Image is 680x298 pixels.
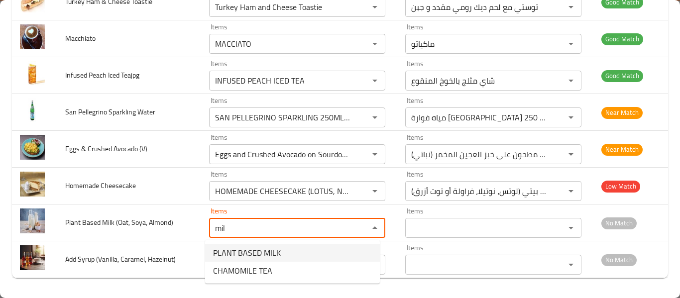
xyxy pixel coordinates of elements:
[20,24,45,49] img: Macchiato
[213,265,272,277] span: CHAMOMILE TEA
[368,184,382,198] button: Open
[601,217,637,229] span: No Match
[601,33,643,45] span: Good Match
[65,105,155,118] span: San Pellegrino Sparkling Water
[564,110,578,124] button: Open
[564,147,578,161] button: Open
[20,135,45,160] img: Eggs & Crushed Avocado (V)
[213,247,281,259] span: PLANT BASED MILK
[368,147,382,161] button: Open
[601,70,643,82] span: Good Match
[65,216,173,229] span: Plant Based Milk (Oat, Soya, Almond)
[601,144,643,155] span: Near Match
[20,172,45,197] img: Homemade Cheesecake
[65,179,136,192] span: Homemade Cheesecake
[368,110,382,124] button: Open
[368,37,382,51] button: Open
[564,258,578,272] button: Open
[20,208,45,233] img: Plant Based Milk (Oat, Soya, Almond)
[65,32,96,45] span: Macchiato
[564,184,578,198] button: Open
[564,37,578,51] button: Open
[601,107,643,118] span: Near Match
[564,74,578,88] button: Open
[20,98,45,123] img: San Pellegrino Sparkling Water
[368,221,382,235] button: Close
[65,69,139,82] span: Infused Peach Iced Teajpg
[65,142,147,155] span: Eggs & Crushed Avocado (V)
[20,245,45,270] img: Add Syrup (Vanilla, Caramel, Hazelnut)
[564,221,578,235] button: Open
[20,61,45,86] img: Infused Peach Iced Teajpg
[601,254,637,266] span: No Match
[65,253,176,266] span: Add Syrup (Vanilla, Caramel, Hazelnut)
[601,181,640,192] span: Low Match
[368,74,382,88] button: Open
